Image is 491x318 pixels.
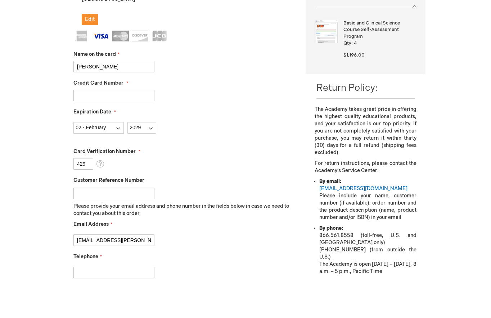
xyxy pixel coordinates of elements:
[319,185,407,192] a: [EMAIL_ADDRESS][DOMAIN_NAME]
[73,51,116,57] span: Name on the card
[319,178,416,221] li: Please include your name, customer number (if available), order number and the product descriptio...
[151,31,168,41] img: JCB
[319,178,341,184] strong: By email:
[132,31,148,41] img: Discover
[343,20,415,40] strong: Basic and Clinical Science Course Self-Assessment Program
[73,203,295,217] p: Please provide your email address and phone number in the fields below in case we need to contact...
[73,90,154,101] input: Credit Card Number
[66,290,175,318] iframe: reCAPTCHA
[343,52,365,58] span: $1,196.00
[73,221,109,227] span: Email Address
[73,31,90,41] img: American Express
[93,31,109,41] img: Visa
[73,254,98,260] span: Telephone
[315,20,338,43] img: Basic and Clinical Science Course Self-Assessment Program
[343,40,351,46] span: Qty
[73,158,93,170] input: Card Verification Number
[316,82,378,94] span: Return Policy:
[73,148,136,154] span: Card Verification Number
[315,106,416,156] p: The Academy takes great pride in offering the highest quality educational products, and your sati...
[319,225,416,275] li: 866.561.8558 (toll-free, U.S. and [GEOGRAPHIC_DATA] only) [PHONE_NUMBER] (from outside the U.S.) ...
[354,40,357,46] span: 4
[73,109,111,115] span: Expiration Date
[73,177,144,183] span: Customer Reference Number
[315,160,416,174] p: For return instructions, please contact the Academy’s Service Center:
[73,80,123,86] span: Credit Card Number
[112,31,129,41] img: MasterCard
[319,225,343,231] strong: By phone:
